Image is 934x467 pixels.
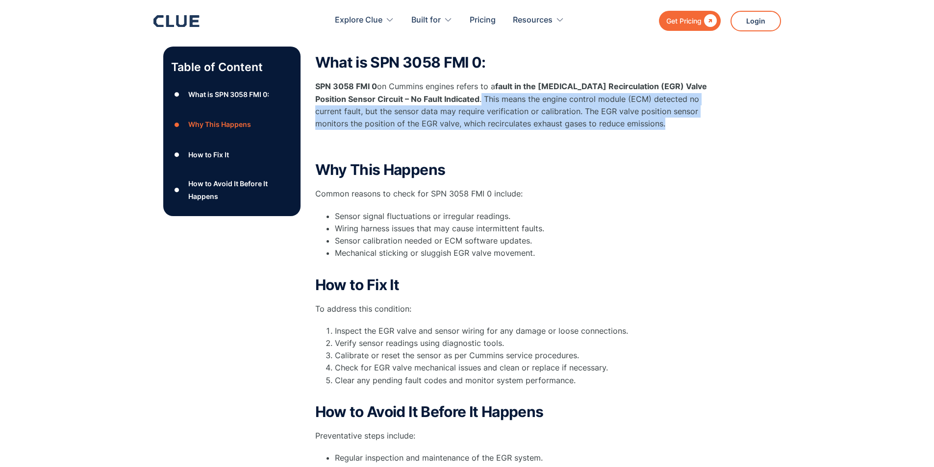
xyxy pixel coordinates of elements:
[171,87,183,101] div: ●
[188,148,229,161] div: How to Fix It
[335,362,707,374] li: Check for EGR valve mechanical issues and clean or replace if necessary.
[315,81,707,103] strong: fault in the [MEDICAL_DATA] Recirculation (EGR) Valve Position Sensor Circuit – No Fault Indicated
[171,177,293,202] a: ●How to Avoid It Before It Happens
[315,430,707,442] p: Preventative steps include:
[171,59,293,75] p: Table of Content
[171,117,293,132] a: ●Why This Happens
[335,452,707,464] li: Regular inspection and maintenance of the EGR system.
[171,147,183,162] div: ●
[335,337,707,349] li: Verify sensor readings using diagnostic tools.
[315,403,544,420] strong: How to Avoid It Before It Happens
[731,11,781,31] a: Login
[513,5,553,36] div: Resources
[335,222,707,235] li: Wiring harness issues that may cause intermittent faults.
[315,140,707,152] p: ‍
[188,177,292,202] div: How to Avoid It Before It Happens
[411,5,453,36] div: Built for
[470,5,496,36] a: Pricing
[315,276,400,294] strong: How to Fix It
[315,161,446,178] strong: Why This Happens
[315,188,707,200] p: Common reasons to check for SPN 3058 FMI 0 include:
[171,87,293,101] a: ●What is SPN 3058 FMI 0:
[315,53,486,71] strong: What is SPN 3058 FMI 0:
[659,11,721,31] a: Get Pricing
[411,5,441,36] div: Built for
[315,81,377,91] strong: SPN 3058 FMI 0
[335,349,707,362] li: Calibrate or reset the sensor as per Cummins service procedures.
[171,117,183,132] div: ●
[188,88,269,100] div: What is SPN 3058 FMI 0:
[335,210,707,222] li: Sensor signal fluctuations or irregular readings.
[171,182,183,197] div: ●
[171,147,293,162] a: ●How to Fix It
[188,118,251,130] div: Why This Happens
[666,15,702,27] div: Get Pricing
[315,303,707,315] p: To address this condition:
[702,15,717,27] div: 
[513,5,564,36] div: Resources
[335,374,707,399] li: Clear any pending fault codes and monitor system performance.
[335,235,707,247] li: Sensor calibration needed or ECM software updates.
[315,80,707,130] p: on Cummins engines refers to a . This means the engine control module (ECM) detected no current f...
[335,5,394,36] div: Explore Clue
[335,325,707,337] li: Inspect the EGR valve and sensor wiring for any damage or loose connections.
[335,5,382,36] div: Explore Clue
[335,247,707,271] li: Mechanical sticking or sluggish EGR valve movement.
